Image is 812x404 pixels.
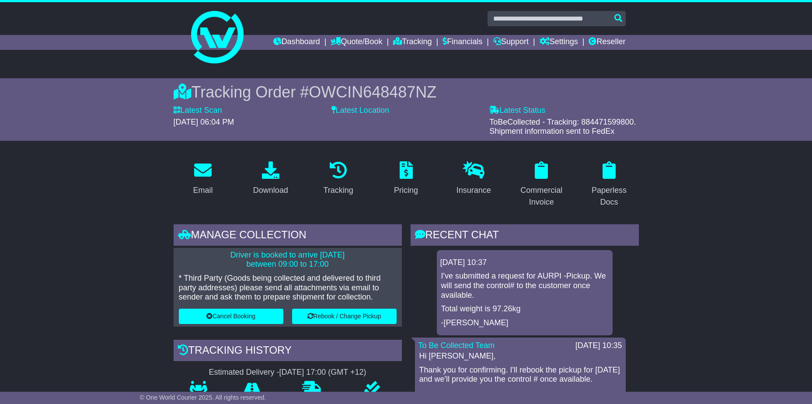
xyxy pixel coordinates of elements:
[580,158,639,211] a: Paperless Docs
[309,83,436,101] span: OWCIN648487NZ
[174,118,234,126] span: [DATE] 06:04 PM
[441,304,608,314] p: Total weight is 97.26kg
[394,185,418,196] div: Pricing
[443,35,482,50] a: Financials
[193,185,213,196] div: Email
[440,258,609,268] div: [DATE] 10:37
[174,224,402,248] div: Manage collection
[317,158,359,199] a: Tracking
[457,185,491,196] div: Insurance
[187,158,218,199] a: Email
[418,341,495,350] a: To Be Collected Team
[419,352,621,361] p: Hi [PERSON_NAME],
[140,394,266,401] span: © One World Courier 2025. All rights reserved.
[489,118,636,136] span: ToBeCollected - Tracking: 884471599800. Shipment information sent to FedEx
[540,35,578,50] a: Settings
[273,35,320,50] a: Dashboard
[518,185,565,208] div: Commercial Invoice
[441,272,608,300] p: I've submitted a request for AURPI -Pickup. We will send the control# to the customer once availa...
[253,185,288,196] div: Download
[489,106,545,115] label: Latest Status
[179,251,397,269] p: Driver is booked to arrive [DATE] between 09:00 to 17:00
[411,224,639,248] div: RECENT CHAT
[331,35,382,50] a: Quote/Book
[331,106,389,115] label: Latest Location
[174,368,402,377] div: Estimated Delivery -
[393,35,432,50] a: Tracking
[493,35,529,50] a: Support
[174,340,402,363] div: Tracking history
[589,35,625,50] a: Reseller
[575,341,622,351] div: [DATE] 10:35
[585,185,633,208] div: Paperless Docs
[451,158,497,199] a: Insurance
[279,368,366,377] div: [DATE] 17:00 (GMT +12)
[247,158,294,199] a: Download
[292,309,397,324] button: Rebook / Change Pickup
[512,158,571,211] a: Commercial Invoice
[174,83,639,101] div: Tracking Order #
[179,309,283,324] button: Cancel Booking
[441,318,608,328] p: -[PERSON_NAME]
[323,185,353,196] div: Tracking
[388,158,424,199] a: Pricing
[179,274,397,302] p: * Third Party (Goods being collected and delivered to third party addresses) please send all atta...
[174,106,222,115] label: Latest Scan
[419,366,621,384] p: Thank you for confirming. I'll rebook the pickup for [DATE] and we'll provide you the control # o...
